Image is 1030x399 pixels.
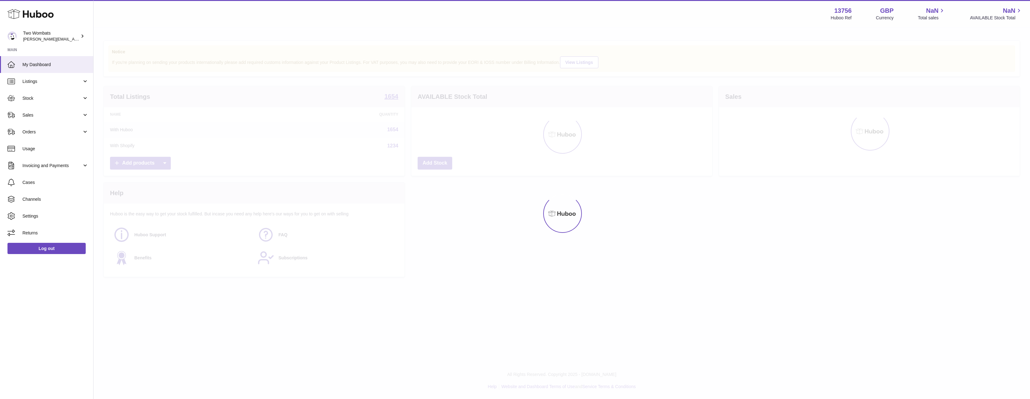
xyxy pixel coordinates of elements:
span: Invoicing and Payments [22,163,82,169]
span: [PERSON_NAME][EMAIL_ADDRESS][DOMAIN_NAME] [23,36,125,41]
div: Two Wombats [23,30,79,42]
span: Cases [22,180,89,185]
span: Stock [22,95,82,101]
a: NaN Total sales [918,7,946,21]
div: Huboo Ref [831,15,852,21]
span: Usage [22,146,89,152]
span: Settings [22,213,89,219]
div: Currency [876,15,894,21]
img: alan@twowombats.com [7,31,17,41]
span: AVAILABLE Stock Total [970,15,1023,21]
a: NaN AVAILABLE Stock Total [970,7,1023,21]
span: Listings [22,79,82,84]
span: Returns [22,230,89,236]
span: NaN [926,7,938,15]
strong: 13756 [834,7,852,15]
span: NaN [1003,7,1015,15]
strong: GBP [880,7,893,15]
span: My Dashboard [22,62,89,68]
span: Total sales [918,15,946,21]
span: Channels [22,196,89,202]
a: Log out [7,243,86,254]
span: Sales [22,112,82,118]
span: Orders [22,129,82,135]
